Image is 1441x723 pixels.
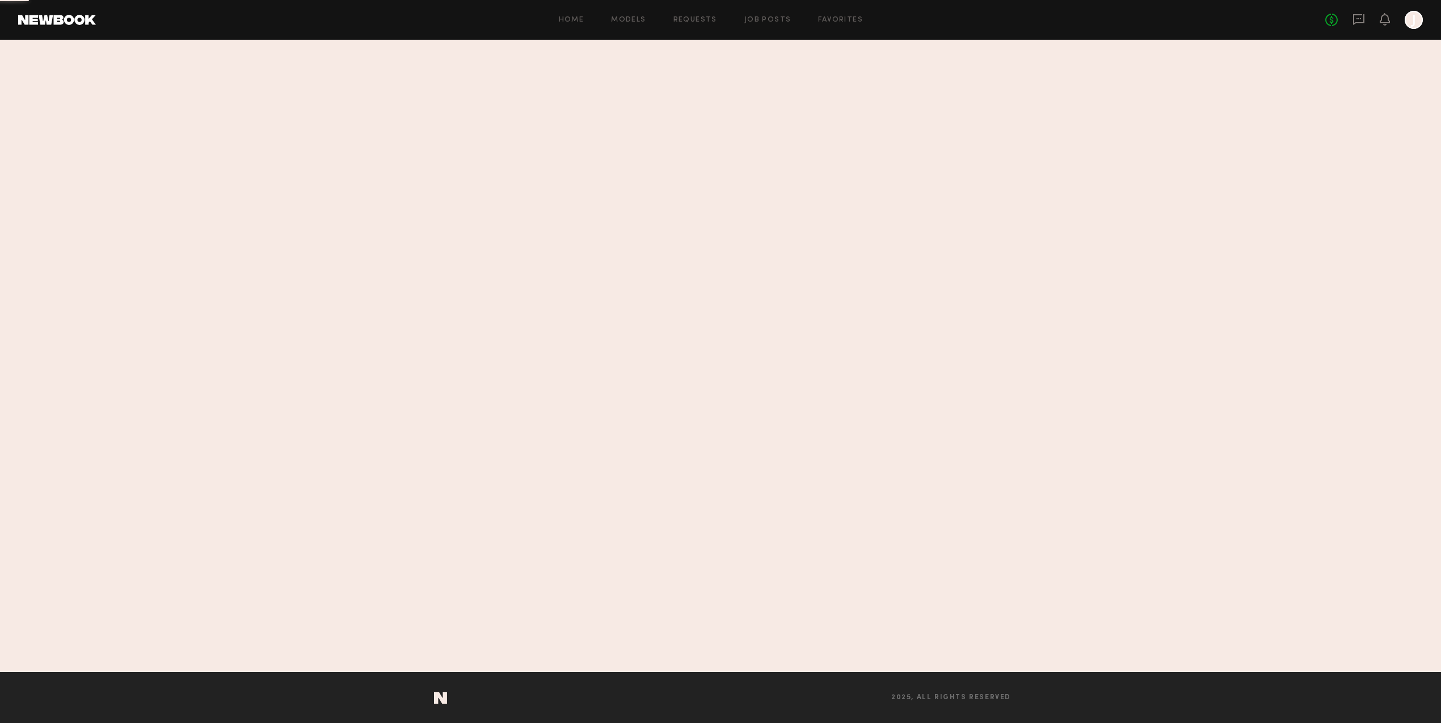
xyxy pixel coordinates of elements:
span: 2025, all rights reserved [891,694,1011,701]
a: Models [611,16,646,24]
a: Job Posts [744,16,791,24]
a: J [1405,11,1423,29]
a: Home [559,16,584,24]
a: Favorites [818,16,863,24]
a: Requests [673,16,717,24]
